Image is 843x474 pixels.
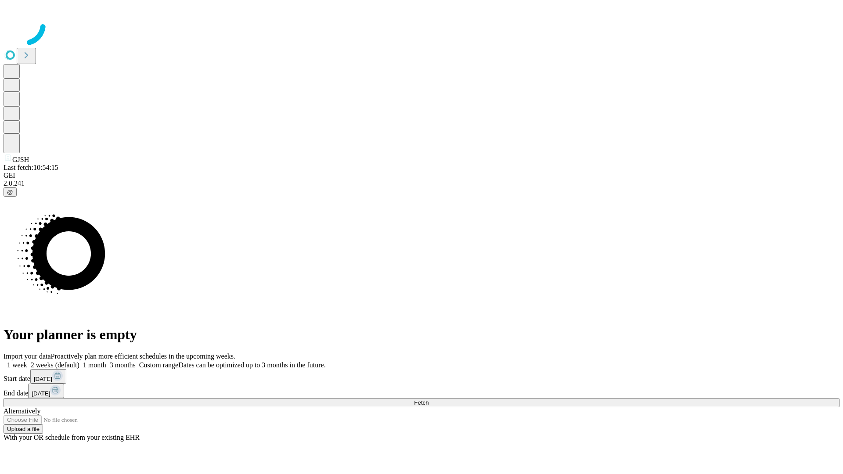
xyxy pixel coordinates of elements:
[139,361,178,369] span: Custom range
[4,187,17,197] button: @
[4,424,43,434] button: Upload a file
[414,399,429,406] span: Fetch
[178,361,325,369] span: Dates can be optimized up to 3 months in the future.
[12,156,29,163] span: GJSH
[51,352,235,360] span: Proactively plan more efficient schedules in the upcoming weeks.
[34,376,52,382] span: [DATE]
[32,390,50,397] span: [DATE]
[28,384,64,398] button: [DATE]
[31,361,79,369] span: 2 weeks (default)
[4,327,839,343] h1: Your planner is empty
[4,434,140,441] span: With your OR schedule from your existing EHR
[4,398,839,407] button: Fetch
[110,361,136,369] span: 3 months
[4,369,839,384] div: Start date
[7,361,27,369] span: 1 week
[4,180,839,187] div: 2.0.241
[4,352,51,360] span: Import your data
[4,172,839,180] div: GEI
[4,407,40,415] span: Alternatively
[30,369,66,384] button: [DATE]
[7,189,13,195] span: @
[4,164,58,171] span: Last fetch: 10:54:15
[83,361,106,369] span: 1 month
[4,384,839,398] div: End date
